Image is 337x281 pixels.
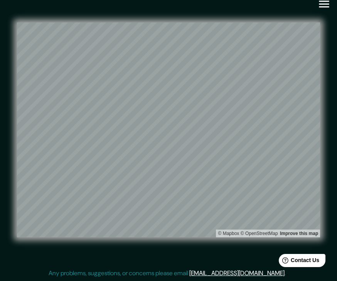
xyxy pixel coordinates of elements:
a: Map feedback [280,231,318,236]
a: OpenStreetMap [241,231,278,236]
iframe: Help widget launcher [268,251,329,272]
div: . [287,269,288,278]
div: . [286,269,287,278]
canvas: Map [17,22,320,237]
a: [EMAIL_ADDRESS][DOMAIN_NAME] [189,269,285,277]
a: Mapbox [218,231,239,236]
p: Any problems, suggestions, or concerns please email . [49,269,286,278]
